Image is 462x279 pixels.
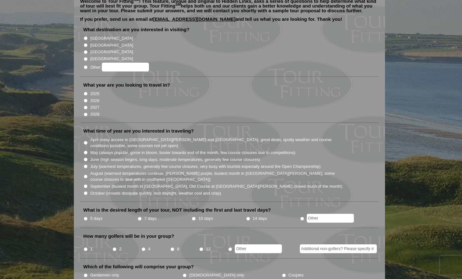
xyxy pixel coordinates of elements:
label: What is the desired length of your tour, NOT including the first and last travel days? [83,207,271,213]
label: Couples [289,272,304,278]
label: 12 [206,246,211,252]
label: Other: [90,63,149,71]
p: If you prefer, send us an email at and tell us what you are looking for. Thank you! [80,17,379,26]
label: 4 [148,246,150,252]
label: Gentlemen only [90,272,119,278]
label: 2 [119,246,121,252]
label: Which of the following will comprise your group? [83,264,194,270]
label: June (high season begins, long days, moderate temperatures, generally few course closures) [90,157,260,163]
input: Other [307,214,354,223]
label: What time of year are you interested in traveling? [83,128,194,134]
label: 2028 [90,111,99,117]
sup: SM [175,3,181,6]
label: 2026 [90,98,99,104]
label: What destination are you interested in visiting? [83,26,190,33]
label: 5 days [90,215,102,222]
label: May (always popular, gorse in bloom, busier towards end of the month, few course closures due to ... [90,150,295,156]
label: How many golfers will be in your group? [83,233,174,239]
label: October (crowds dissipate quickly, less daylight, weather cool and crisp) [90,190,221,196]
label: [GEOGRAPHIC_DATA] [90,49,133,55]
label: August (warmest temperatures continue, [PERSON_NAME] purple, busiest month in [GEOGRAPHIC_DATA][P... [90,170,343,183]
label: [GEOGRAPHIC_DATA] [90,56,133,62]
label: 14 days [253,215,267,222]
label: [GEOGRAPHIC_DATA] [90,42,133,48]
label: 2025 [90,91,99,97]
label: [GEOGRAPHIC_DATA] [90,35,133,42]
label: April (easy access to [GEOGRAPHIC_DATA][PERSON_NAME] and [GEOGRAPHIC_DATA], great deals, spotty w... [90,137,343,149]
label: July (warmest temperatures, generally few course closures, very busy with tourists especially aro... [90,163,321,170]
input: Additional non-golfers? Please specify # [300,244,377,253]
label: What year are you looking to travel in? [83,82,170,88]
label: 10 days [199,215,213,222]
input: Other: [102,63,149,71]
a: [EMAIL_ADDRESS][DOMAIN_NAME] [153,16,236,22]
label: [DEMOGRAPHIC_DATA] only [190,272,244,278]
label: 2027 [90,104,99,111]
label: 7 days [144,215,157,222]
label: September (busiest month in [GEOGRAPHIC_DATA], Old Course at [GEOGRAPHIC_DATA][PERSON_NAME] close... [90,183,342,190]
input: Other [235,244,282,253]
label: 8 [177,246,179,252]
label: 1 [90,246,92,252]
